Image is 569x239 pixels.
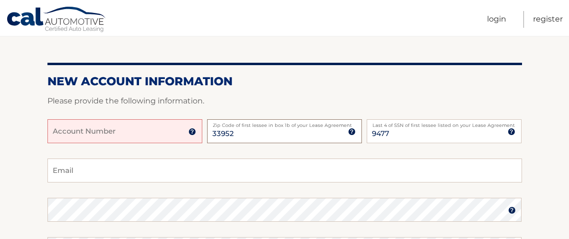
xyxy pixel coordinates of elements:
a: Cal Automotive [6,6,107,34]
img: tooltip.svg [188,128,196,136]
p: Please provide the following information. [47,94,522,108]
input: SSN or EIN (last 4 digits only) [367,119,522,143]
label: Zip Code of first lessee in box 1b of your Lease Agreement [207,119,362,127]
img: tooltip.svg [508,128,515,136]
label: Last 4 of SSN of first lessee listed on your Lease Agreement [367,119,522,127]
a: Login [487,11,506,28]
h2: New Account Information [47,74,522,89]
a: Register [533,11,563,28]
img: tooltip.svg [348,128,356,136]
input: Account Number [47,119,202,143]
input: Zip Code [207,119,362,143]
img: tooltip.svg [508,206,516,214]
input: Email [47,159,522,182]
